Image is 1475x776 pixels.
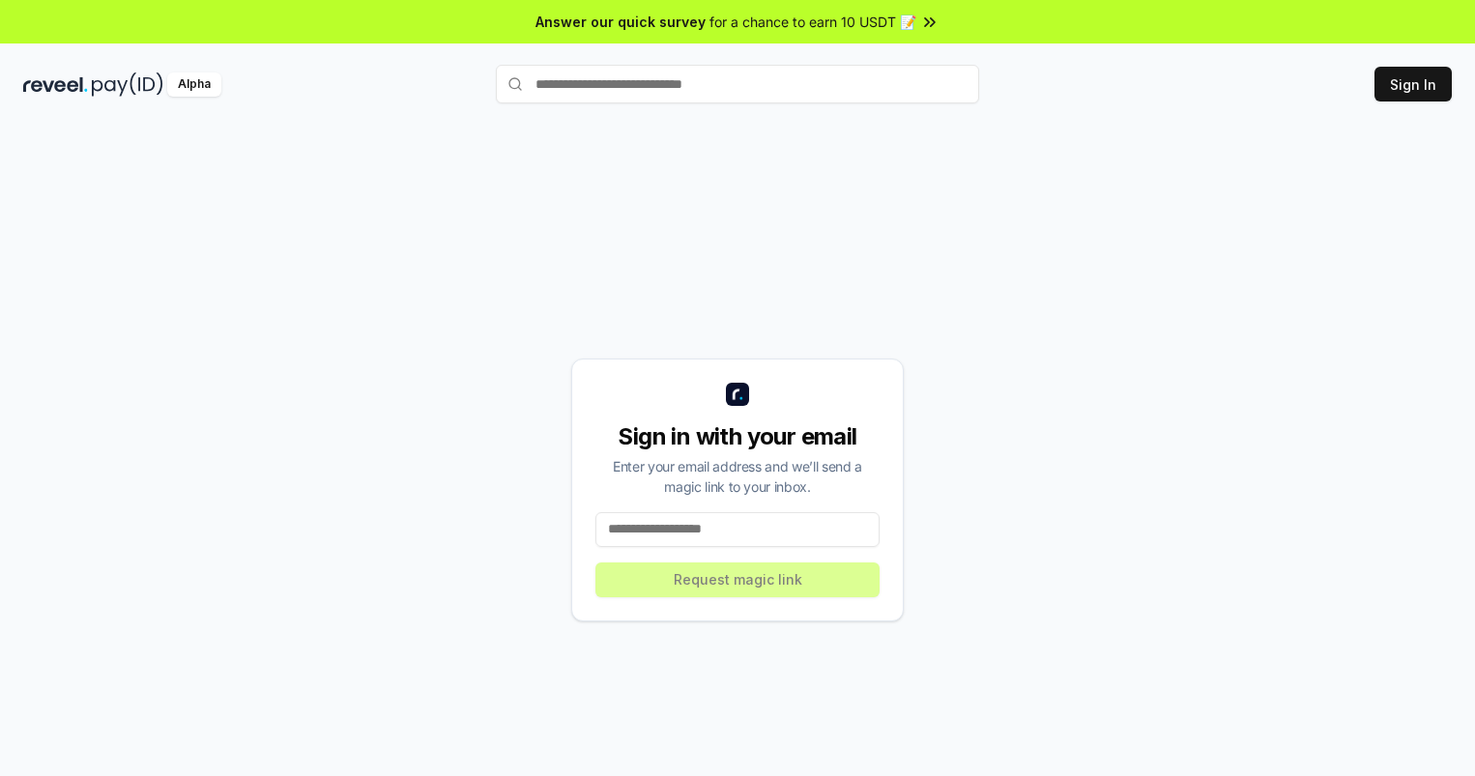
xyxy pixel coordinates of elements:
div: Alpha [167,72,221,97]
img: pay_id [92,72,163,97]
div: Enter your email address and we’ll send a magic link to your inbox. [595,456,880,497]
img: logo_small [726,383,749,406]
img: reveel_dark [23,72,88,97]
button: Sign In [1374,67,1452,101]
div: Sign in with your email [595,421,880,452]
span: for a chance to earn 10 USDT 📝 [709,12,916,32]
span: Answer our quick survey [535,12,706,32]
